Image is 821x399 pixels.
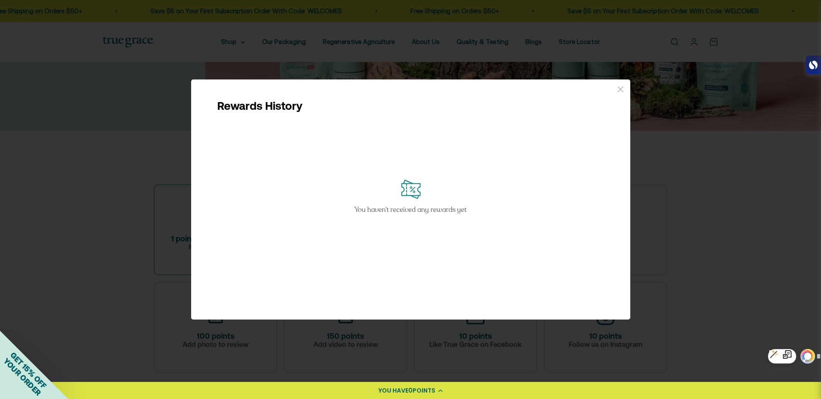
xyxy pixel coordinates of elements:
div: You haven’t received any rewards yet [191,205,630,214]
span: YOUR ORDER [2,356,43,397]
span: YOU HAVE [378,386,408,395]
span: 0 [408,386,413,395]
div: close window [617,86,623,92]
span: POINTS [413,386,435,395]
span: GET 15% OFF [9,350,48,390]
div: Rewards History [217,98,604,114]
